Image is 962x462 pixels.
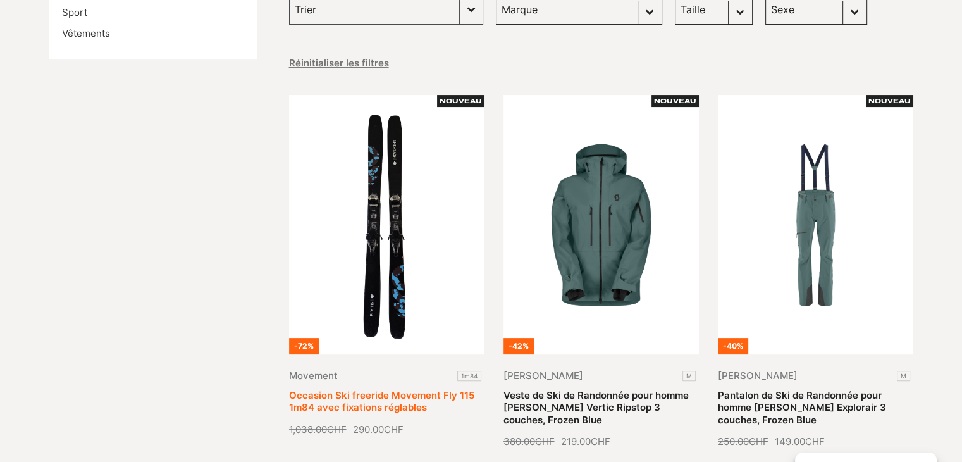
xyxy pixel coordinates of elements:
input: Trier [295,1,454,18]
a: Sport [62,6,87,18]
a: Vêtements [62,27,110,39]
button: Réinitialiser les filtres [289,57,389,70]
a: Veste de Ski de Randonnée pour homme [PERSON_NAME] Vertic Ripstop 3 couches, Frozen Blue [503,389,689,426]
a: Occasion Ski freeride Movement Fly 115 1m84 avec fixations réglables [289,389,474,414]
a: Pantalon de Ski de Randonnée pour homme [PERSON_NAME] Explorair 3 couches, Frozen Blue [718,389,886,426]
